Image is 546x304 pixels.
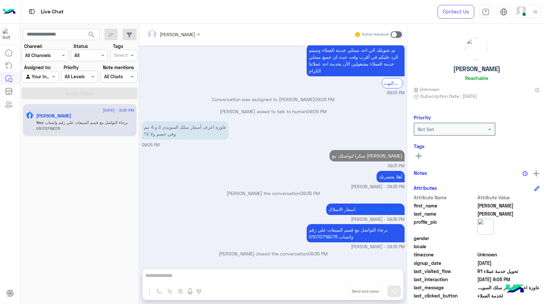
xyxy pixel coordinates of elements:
span: locale [414,243,476,250]
span: 2025-09-14T18:05:35.395Z [477,276,540,283]
label: Priority [64,64,79,71]
a: Contact Us [438,5,474,19]
h6: Notes [414,170,427,176]
span: Unknown [477,251,540,258]
span: 09:05 PM [387,90,405,96]
span: [PERSON_NAME] - 09:35 PM [351,244,405,250]
span: Unknown [414,86,439,93]
span: last_interaction [414,276,476,283]
label: Channel: [24,43,42,50]
span: [DATE] - 9:35 PM [103,107,134,113]
span: Attribute Value [477,194,540,201]
h6: Attributes [414,185,437,191]
img: userImage [517,7,526,16]
p: [PERSON_NAME] closed the conversation [142,250,405,257]
span: 2024-06-20T20:24:57.614Z [477,260,540,266]
label: Note mentions [103,64,134,71]
h5: [PERSON_NAME] [453,65,500,73]
p: 14/9/2025, 9:05 PM [307,44,405,76]
span: null [477,243,540,250]
label: Assigned to: [24,64,51,71]
span: [PERSON_NAME] - 09:35 PM [351,184,405,190]
button: search [84,29,100,43]
span: [PERSON_NAME] - 09:35 PM [351,217,405,223]
img: picture [466,38,488,60]
img: picture [25,110,31,116]
p: 14/9/2025, 9:35 PM [377,171,405,182]
span: last_clicked_button [414,292,476,299]
img: Facebook [26,112,33,119]
a: tab [479,5,492,19]
button: Send and close [348,286,382,297]
span: 09:35 PM [300,190,320,196]
small: Human Handover [362,32,389,37]
p: [PERSON_NAME] asked to talk to human [142,108,405,115]
div: الرجوع الى البوت [382,78,403,88]
p: 14/9/2025, 9:35 PM [307,224,405,242]
p: 14/9/2025, 9:05 PM [142,121,229,140]
img: tab [500,8,507,16]
span: 09:31 PM [388,163,405,169]
span: برجاء التواصل مع قسم المبيعات علي رقم واتساب 01070719075 [36,120,128,131]
img: Logo [3,5,16,19]
span: signup_date [414,260,476,266]
span: null [477,235,540,242]
span: تحويل خدمة عملاء R1 [477,268,540,275]
span: timezone [414,251,476,258]
img: profile [531,8,539,16]
span: Jacob Elias [477,210,540,217]
span: You [36,120,43,125]
span: اسعار الاسلاك [329,206,355,212]
h6: Tags [414,143,539,149]
span: 09:05 PM [142,143,160,147]
span: 09:35 PM [308,251,328,256]
h6: Reachable [465,75,488,81]
span: first_name [414,202,476,209]
p: [PERSON_NAME] the conversation [142,190,405,197]
span: last_message [414,284,476,291]
p: Conversation was assigned to [PERSON_NAME] [142,96,405,103]
span: search [88,31,95,38]
img: tab [28,8,36,16]
span: Attribute Name [414,194,476,201]
div: Select [113,52,128,60]
span: 09:05 PM [307,109,327,114]
span: gender [414,235,476,242]
a: [URL][DOMAIN_NAME] [355,206,402,212]
button: Apply Filters [22,87,137,99]
img: add [533,171,539,176]
label: Tags [113,43,123,50]
span: Christina [477,202,540,209]
img: tab [482,8,490,16]
span: لخدمة العملاء [477,292,540,299]
p: Live Chat [41,8,64,16]
span: last_visited_flow [414,268,476,275]
img: notes [522,171,528,176]
p: 14/9/2025, 9:31 PM [329,150,405,161]
img: hulul-logo.png [504,278,526,301]
label: Status [73,43,88,50]
img: 322208621163248 [3,28,14,40]
img: picture [477,219,494,235]
span: profile_pic [414,219,476,234]
span: Subscription Date : [DATE] [420,93,477,99]
h5: Christina Jacob Elias [36,113,71,119]
span: عاوزة اعرف أسعار سلك السويدى 2 و 4 مم وفى خصم ولا لا؟ [477,284,540,291]
h6: Priority [414,114,431,120]
span: last_name [414,210,476,217]
span: 09:05 PM [314,97,334,102]
p: 14/9/2025, 9:35 PM [326,204,405,215]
